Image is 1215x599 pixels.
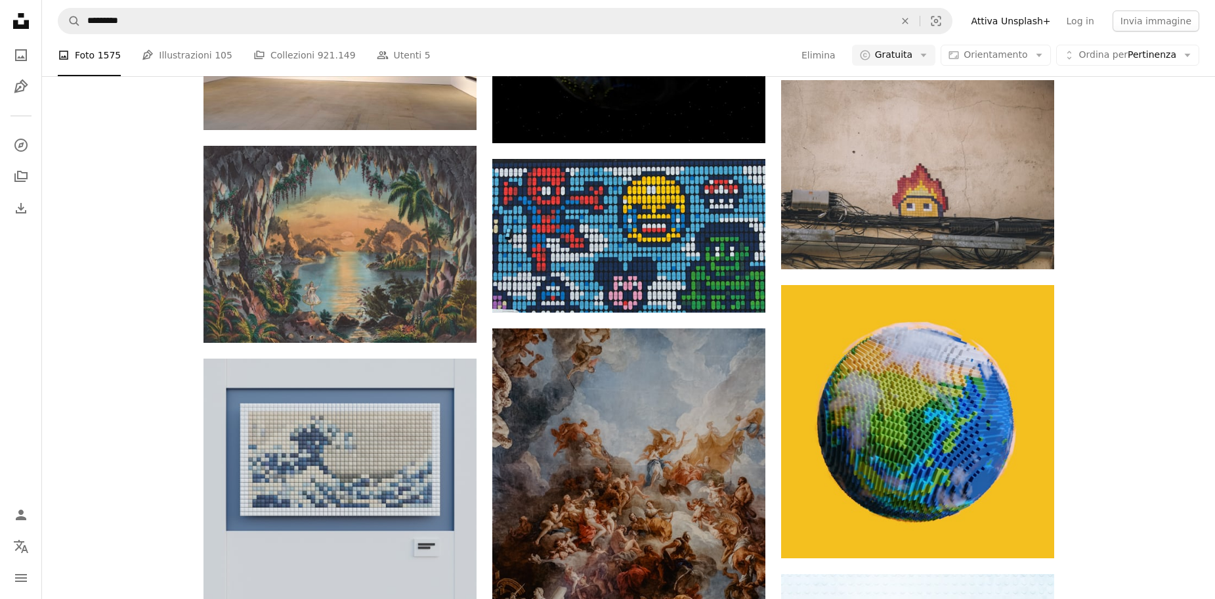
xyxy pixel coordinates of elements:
form: Trova visual in tutto il sito [58,8,952,34]
a: Collezioni 921.149 [253,34,356,76]
button: Lingua [8,533,34,560]
span: 921.149 [318,48,356,62]
button: Ricerca visiva [920,9,952,33]
button: Orientamento [941,45,1050,66]
img: un primo piano di una palla con uno sfondo giallo [781,285,1054,558]
a: Accedi / Registrati [8,502,34,528]
a: Un edificio colorato dietro una recinzione a catena [781,169,1054,181]
a: Illustrazioni 105 [142,34,232,76]
a: Attiva Unsplash+ [963,11,1058,32]
img: illustrazione di Marvel's Avengers [492,159,765,313]
span: Gratuita [875,49,913,62]
a: Esplora [8,132,34,158]
img: Fata con bacchetta in piedi sulla roccia vicino allo specchio d'acqua Visualizzazione Clipart di ... [203,146,477,343]
button: Invia immagine [1113,11,1199,32]
img: Un edificio colorato dietro una recinzione a catena [781,80,1054,270]
span: Orientamento [964,49,1027,60]
a: Illustrazioni [8,74,34,100]
span: 5 [425,48,431,62]
button: Cerca su Unsplash [58,9,81,33]
a: Log in [1059,11,1102,32]
button: Elimina [801,45,836,66]
a: Cronologia download [8,195,34,221]
a: Utenti 5 [377,34,431,76]
a: un dipinto sul soffitto di un edificio [492,493,765,504]
button: Elimina [891,9,920,33]
a: Home — Unsplash [8,8,34,37]
a: pittura astratta in bianco e nero [203,489,477,501]
span: Ordina per [1079,49,1128,60]
span: Pertinenza [1079,49,1176,62]
button: Menu [8,565,34,591]
button: Gratuita [852,45,936,66]
span: 105 [215,48,232,62]
a: illustrazione di Marvel's Avengers [492,230,765,242]
a: Collezioni [8,164,34,190]
a: Fata con bacchetta in piedi sulla roccia vicino allo specchio d'acqua Visualizzazione Clipart di ... [203,238,477,250]
a: un primo piano di una palla con uno sfondo giallo [781,416,1054,428]
a: Foto [8,42,34,68]
button: Ordina perPertinenza [1056,45,1199,66]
